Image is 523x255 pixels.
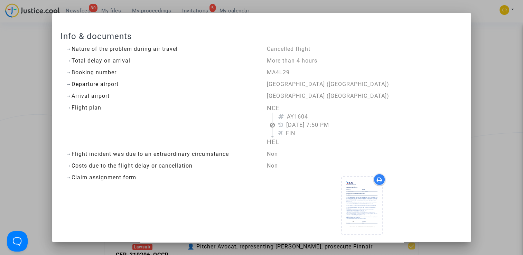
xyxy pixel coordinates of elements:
span: → [66,81,72,87]
div: Nature of the problem during air travel [66,45,256,53]
span: MA4L29 [267,69,289,76]
div: NCE [267,104,457,113]
div: AY1604 [278,113,457,121]
div: Booking number [66,68,256,77]
div: Flight incident was due to an extraordinary circumstance [66,150,256,158]
div: Flight plan [66,104,256,112]
div: Total delay on arrival [66,57,256,65]
span: → [66,69,72,76]
span: → [66,151,72,157]
span: → [66,46,72,52]
div: Arrival airport [66,92,256,100]
span: → [66,162,72,169]
div: Costs due to the flight delay or cancellation [66,162,256,170]
div: Claim assignment form [66,173,256,182]
span: → [66,174,72,181]
span: Non [267,162,278,169]
h3: Info & documents [60,31,462,41]
span: Cancelled flight [267,46,310,52]
span: → [66,104,72,111]
div: Departure airport [66,80,256,88]
span: [GEOGRAPHIC_DATA] ([GEOGRAPHIC_DATA]) [267,93,389,99]
div: [DATE] 7:50 PM [278,121,457,129]
div: FIN [278,129,457,138]
span: → [66,93,72,99]
div: HEL [267,138,457,147]
span: Non [267,151,278,157]
iframe: Help Scout Beacon - Open [7,231,28,252]
span: More than 4 hours [267,57,317,64]
span: → [66,57,72,64]
span: [GEOGRAPHIC_DATA] ([GEOGRAPHIC_DATA]) [267,81,389,87]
